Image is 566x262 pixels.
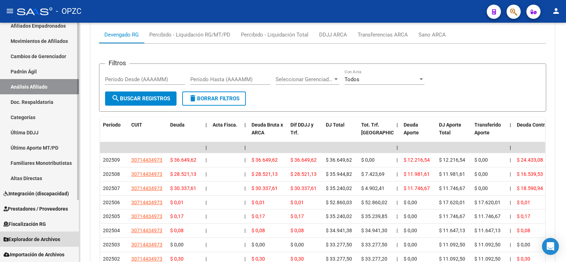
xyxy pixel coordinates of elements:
[361,256,387,262] span: $ 33.277,20
[404,242,417,247] span: $ 0,00
[128,117,167,149] datatable-header-cell: CUIT
[206,228,207,233] span: |
[517,171,543,177] span: $ 16.539,53
[252,157,278,163] span: $ 36.649,62
[4,205,68,213] span: Prestadores / Proveedores
[397,256,398,262] span: |
[105,91,177,106] button: Buscar Registros
[131,157,162,163] span: 30714434973
[439,171,465,177] span: $ 11.981,61
[404,157,430,163] span: $ 12.216,54
[510,185,511,191] span: |
[439,228,465,233] span: $ 11.647,13
[111,94,120,102] mat-icon: search
[252,228,265,233] span: $ 0,08
[326,157,352,163] span: $ 36.649,62
[203,117,210,149] datatable-header-cell: |
[244,185,246,191] span: |
[244,157,246,163] span: |
[439,122,461,136] span: DJ Aporte Total
[6,7,14,15] mat-icon: menu
[439,185,465,191] span: $ 11.746,67
[517,122,546,128] span: Deuda Contr.
[290,200,304,205] span: $ 0,01
[404,213,417,219] span: $ 0,00
[436,117,472,149] datatable-header-cell: DJ Aporte Total
[290,213,304,219] span: $ 0,17
[404,185,430,191] span: $ 11.746,67
[510,145,511,150] span: |
[361,228,387,233] span: $ 34.941,30
[170,171,196,177] span: $ 28.521,13
[510,228,511,233] span: |
[326,213,352,219] span: $ 35.240,02
[170,242,184,247] span: $ 0,00
[474,157,488,163] span: $ 0,00
[241,31,308,39] div: Percibido - Liquidación Total
[474,242,501,247] span: $ 11.092,50
[290,171,317,177] span: $ 28.521,13
[170,256,184,262] span: $ 0,30
[103,185,120,191] span: 202507
[252,185,278,191] span: $ 30.337,61
[244,171,246,177] span: |
[170,185,196,191] span: $ 30.337,61
[244,213,246,219] span: |
[439,242,465,247] span: $ 11.092,50
[514,117,549,149] datatable-header-cell: Deuda Contr.
[182,91,246,106] button: Borrar Filtros
[510,213,511,219] span: |
[252,242,265,247] span: $ 0,00
[242,117,249,149] datatable-header-cell: |
[510,171,511,177] span: |
[170,200,184,205] span: $ 0,01
[104,31,139,39] div: Devengado RG
[401,117,436,149] datatable-header-cell: Deuda Aporte
[517,185,543,191] span: $ 18.590,94
[404,122,419,136] span: Deuda Aporte
[510,256,511,262] span: |
[474,200,501,205] span: $ 17.620,01
[361,213,387,219] span: $ 35.239,85
[131,213,162,219] span: 30714434973
[103,242,120,247] span: 202503
[397,185,398,191] span: |
[249,117,288,149] datatable-header-cell: Deuda Bruta x ARCA
[358,31,408,39] div: Transferencias ARCA
[252,122,283,136] span: Deuda Bruta x ARCA
[474,213,501,219] span: $ 11.746,67
[103,256,120,262] span: 202502
[510,200,511,205] span: |
[326,122,345,128] span: DJ Total
[103,157,120,163] span: 202509
[189,95,239,102] span: Borrar Filtros
[252,213,265,219] span: $ 0,17
[149,31,230,39] div: Percibido - Liquidación RG/MT/PD
[552,7,560,15] mat-icon: person
[290,157,317,163] span: $ 36.649,62
[404,200,417,205] span: $ 0,00
[103,171,120,177] span: 202508
[244,145,246,150] span: |
[111,95,170,102] span: Buscar Registros
[131,122,142,128] span: CUIT
[361,242,387,247] span: $ 33.277,50
[290,242,304,247] span: $ 0,00
[244,228,246,233] span: |
[56,4,81,19] span: - OPZC
[397,122,398,128] span: |
[397,228,398,233] span: |
[206,122,207,128] span: |
[103,213,120,219] span: 202505
[510,157,511,163] span: |
[131,171,162,177] span: 30714434973
[404,256,417,262] span: $ 0,00
[326,256,352,262] span: $ 33.277,50
[206,145,207,150] span: |
[189,94,197,102] mat-icon: delete
[105,58,129,68] h3: Filtros
[404,171,430,177] span: $ 11.981,61
[213,122,237,128] span: Acta Fisca.
[167,117,203,149] datatable-header-cell: Deuda
[170,213,184,219] span: $ 0,17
